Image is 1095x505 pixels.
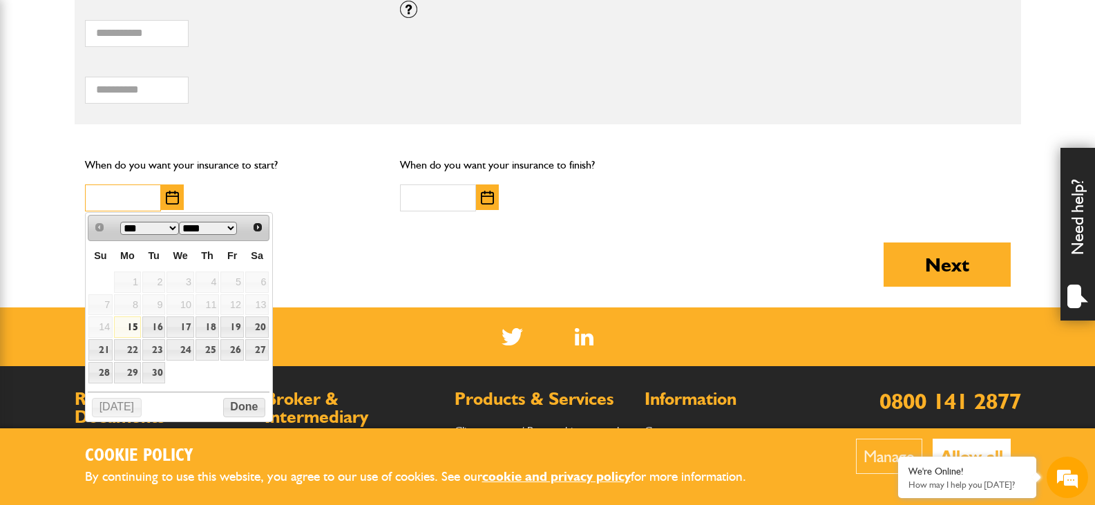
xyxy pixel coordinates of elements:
[227,7,260,40] div: Minimize live chat window
[245,316,269,338] a: 20
[196,316,219,338] a: 18
[114,362,141,383] a: 29
[75,390,251,426] h2: Regulations & Documents
[142,316,166,338] a: 16
[908,466,1026,477] div: We're Online!
[18,128,252,158] input: Enter your last name
[148,250,160,261] span: Tuesday
[94,250,106,261] span: Sunday
[245,339,269,361] a: 27
[908,479,1026,490] p: How may I help you today?
[166,191,179,204] img: Choose date
[400,156,695,174] p: When do you want your insurance to finish?
[18,250,252,385] textarea: Type your message and hit 'Enter'
[220,339,244,361] a: 26
[88,362,113,383] a: 28
[92,398,142,417] button: [DATE]
[884,242,1011,287] button: Next
[72,77,232,95] div: Chat with us now
[933,439,1011,474] button: Allow all
[18,169,252,199] input: Enter your email address
[252,222,263,233] span: Next
[482,468,631,484] a: cookie and privacy policy
[88,339,113,361] a: 21
[575,328,593,345] a: LinkedIn
[1060,148,1095,321] div: Need help?
[166,339,193,361] a: 24
[645,390,821,408] h2: Information
[223,398,265,417] button: Done
[142,339,166,361] a: 23
[85,156,380,174] p: When do you want your insurance to start?
[120,250,135,261] span: Monday
[220,316,244,338] a: 19
[188,397,251,415] em: Start Chat
[502,328,523,345] img: Twitter
[248,217,268,237] a: Next
[856,439,922,474] button: Manage
[85,446,769,467] h2: Cookie Policy
[265,390,441,426] h2: Broker & Intermediary
[173,250,188,261] span: Wednesday
[114,339,141,361] a: 22
[455,390,631,408] h2: Products & Services
[114,316,141,338] a: 15
[142,362,166,383] a: 30
[251,250,263,261] span: Saturday
[645,424,693,437] a: Contact us
[166,316,193,338] a: 17
[481,191,494,204] img: Choose date
[455,424,622,437] a: Client support / Partnership approach
[227,250,237,261] span: Friday
[23,77,58,96] img: d_20077148190_company_1631870298795_20077148190
[879,388,1021,415] a: 0800 141 2877
[18,209,252,240] input: Enter your phone number
[196,339,219,361] a: 25
[575,328,593,345] img: Linked In
[201,250,213,261] span: Thursday
[85,466,769,488] p: By continuing to use this website, you agree to our use of cookies. See our for more information.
